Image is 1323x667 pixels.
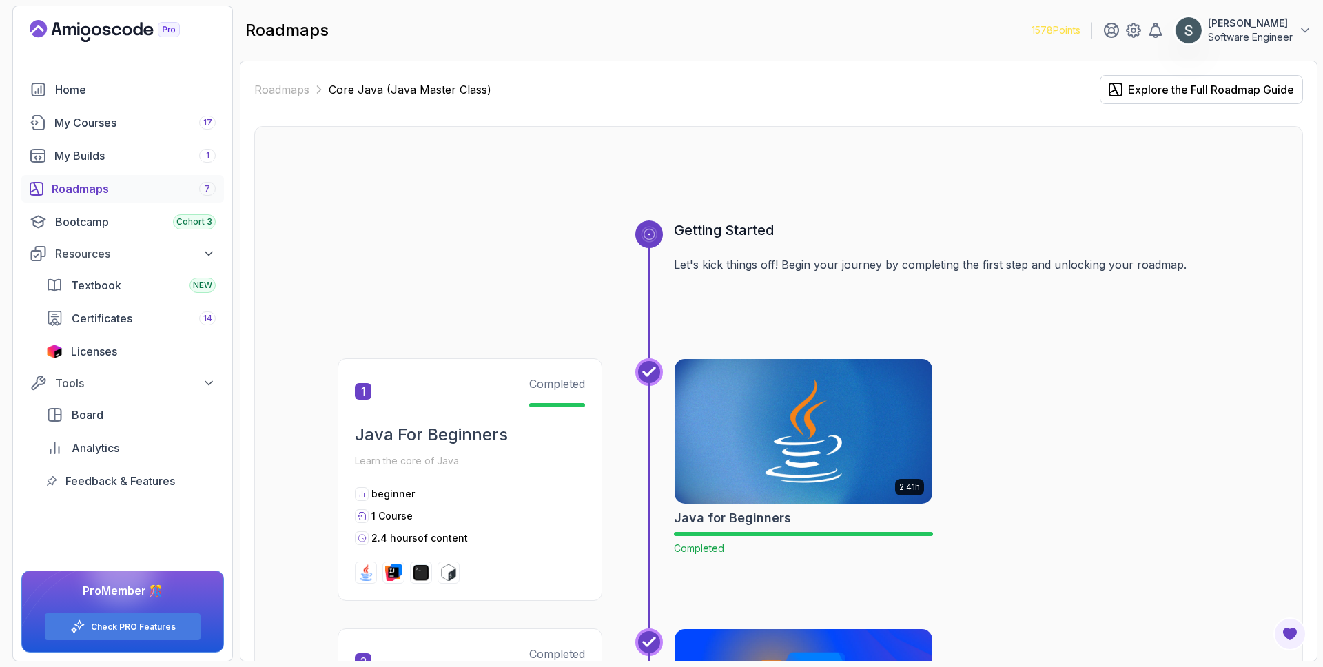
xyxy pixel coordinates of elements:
h2: Java For Beginners [355,424,585,446]
a: Java for Beginners card2.41hJava for BeginnersCompleted [674,358,933,555]
button: Check PRO Features [44,613,201,641]
div: Roadmaps [52,181,216,197]
img: user profile image [1176,17,1202,43]
a: textbook [38,271,224,299]
span: Board [72,407,103,423]
button: Resources [21,241,224,266]
p: Let's kick things off! Begin your journey by completing the first step and unlocking your roadmap. [674,256,1220,273]
span: Completed [529,647,585,661]
p: beginner [371,487,415,501]
span: 14 [203,313,212,324]
a: Check PRO Features [91,622,176,633]
button: Open Feedback Button [1273,617,1306,650]
span: 1 [206,150,209,161]
p: Software Engineer [1208,30,1293,44]
a: home [21,76,224,103]
a: roadmaps [21,175,224,203]
a: courses [21,109,224,136]
p: 1578 Points [1032,23,1080,37]
h3: Getting Started [674,220,1220,240]
a: feedback [38,467,224,495]
a: certificates [38,305,224,332]
span: Analytics [72,440,119,456]
a: analytics [38,434,224,462]
span: Cohort 3 [176,216,212,227]
div: Home [55,81,216,98]
img: java logo [358,564,374,581]
a: board [38,401,224,429]
a: licenses [38,338,224,365]
p: 2.41h [899,482,920,493]
img: Java for Beginners card [675,359,932,504]
div: My Builds [54,147,216,164]
span: Completed [529,377,585,391]
img: jetbrains icon [46,345,63,358]
span: 17 [203,117,212,128]
div: Resources [55,245,216,262]
a: Roadmaps [254,81,309,98]
span: Certificates [72,310,132,327]
img: terminal logo [413,564,429,581]
img: intellij logo [385,564,402,581]
span: Feedback & Features [65,473,175,489]
div: Bootcamp [55,214,216,230]
div: Explore the Full Roadmap Guide [1128,81,1294,98]
a: Landing page [30,20,212,42]
button: user profile image[PERSON_NAME]Software Engineer [1175,17,1312,44]
h2: Java for Beginners [674,509,791,528]
p: Core Java (Java Master Class) [329,81,491,98]
a: bootcamp [21,208,224,236]
a: builds [21,142,224,170]
span: 1 [355,383,371,400]
button: Tools [21,371,224,396]
h2: roadmaps [245,19,329,41]
span: 1 Course [371,510,413,522]
span: Textbook [71,277,121,294]
img: bash logo [440,564,457,581]
p: Learn the core of Java [355,451,585,471]
p: [PERSON_NAME] [1208,17,1293,30]
span: Completed [674,542,724,554]
button: Explore the Full Roadmap Guide [1100,75,1303,104]
div: My Courses [54,114,216,131]
p: 2.4 hours of content [371,531,468,545]
span: Licenses [71,343,117,360]
div: Tools [55,375,216,391]
span: NEW [193,280,212,291]
span: 7 [205,183,210,194]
